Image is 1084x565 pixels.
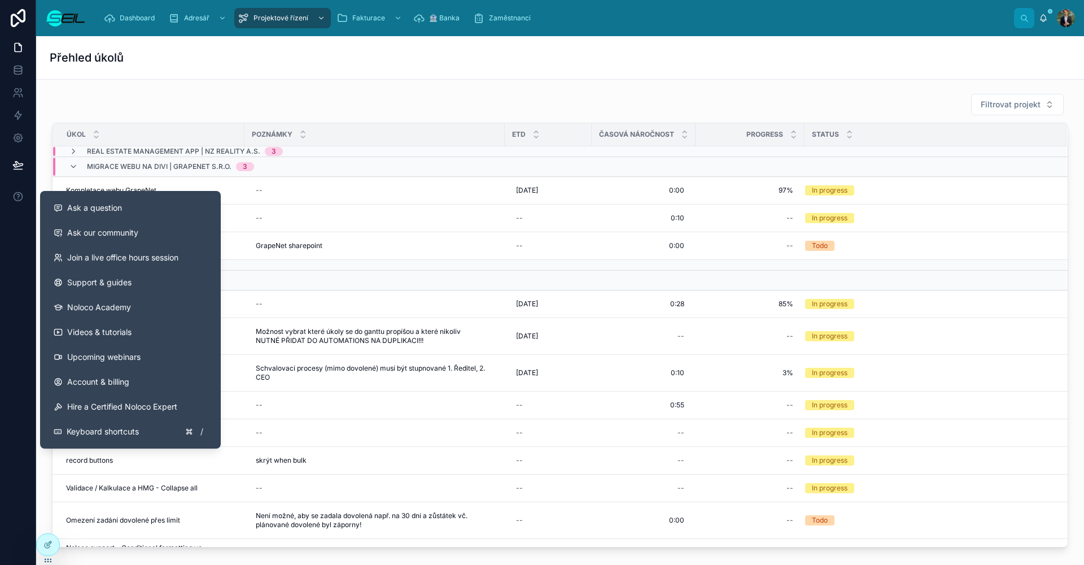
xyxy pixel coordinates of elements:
span: Noloco Academy [67,302,131,313]
span: Možnost vybrat které úkoly se do ganttu propíšou a které nikoliv NUTNÉ PŘIDAT DO AUTOMATIONS NA D... [256,327,493,345]
div: -- [256,401,263,410]
a: Todo [805,241,1053,251]
a: -- [251,396,498,414]
span: 0:10 [671,214,684,223]
a: Ask our community [45,220,216,245]
div: -- [677,456,684,465]
div: Todo [812,515,828,525]
div: In progress [812,331,847,341]
a: In progress [805,455,1053,466]
div: -- [786,516,793,525]
div: -- [677,332,684,341]
div: -- [516,516,523,525]
a: 0:10 [598,364,689,382]
span: Dashboard [120,14,155,23]
a: Adresář [165,8,232,28]
div: -- [786,484,793,493]
span: Noloco support - Conditional formatting ve sloupcích/tabulka [66,544,238,562]
a: 0:55 [598,396,689,414]
span: Upcoming webinars [67,351,141,363]
div: -- [786,214,793,223]
a: In progress [805,400,1053,410]
img: App logo [45,9,86,27]
a: 0:00 [598,237,689,255]
a: -- [512,209,585,227]
span: Account & billing [67,376,129,388]
a: In progress [805,331,1053,341]
span: 0:00 [669,516,684,525]
div: -- [516,401,523,410]
span: [DATE] [516,332,538,341]
a: Noloco Academy [45,295,216,320]
span: [DATE] [516,299,538,308]
div: In progress [812,483,847,493]
h1: Přehled úkolů [50,50,124,66]
a: -- [512,424,585,442]
a: -- [702,396,798,414]
a: -- [598,479,689,497]
span: Progress [746,130,783,139]
div: -- [786,241,793,250]
a: -- [251,209,498,227]
a: 0:00 [598,181,689,199]
a: 🏦 Banka [410,8,467,28]
span: [DATE] [516,368,538,377]
a: Join a live office hours session [45,245,216,270]
span: 0:55 [670,401,684,410]
a: -- [702,511,798,529]
a: -- [512,451,585,470]
a: -- [251,479,498,497]
div: -- [516,484,523,493]
span: skrýt when bulk [256,456,307,465]
a: Dashboard [100,8,163,28]
div: -- [677,484,684,493]
div: Todo [812,241,828,251]
span: 0:10 [671,368,684,377]
a: [DATE] [512,327,585,345]
a: -- [598,451,689,470]
div: -- [516,456,523,465]
div: 3 [243,162,247,171]
a: Fakturace [333,8,408,28]
span: Real estate Management app | NZ Reality a.s. [87,147,260,156]
span: Poznámky [252,130,292,139]
button: Select Button [971,94,1064,115]
span: Časová náročnost [599,130,674,139]
a: -- [702,327,798,345]
span: ETD [512,130,526,139]
div: 3 [272,147,276,156]
div: scrollable content [95,6,1014,31]
span: 0:28 [670,299,684,308]
button: Ask a question [45,195,216,220]
a: record buttons [66,456,238,465]
a: [DATE] [512,181,585,199]
div: -- [677,428,684,437]
a: Todo [805,515,1053,525]
span: 97% [707,186,793,195]
a: 3% [702,364,798,382]
a: Omezení zadání dovolené přes limit [66,516,238,525]
a: Zaměstnanci [470,8,539,28]
div: -- [256,299,263,308]
a: -- [702,237,798,255]
span: Adresář [184,14,209,23]
span: Keyboard shortcuts [67,426,139,437]
a: GrapeNet sharepoint [251,237,498,255]
a: -- [598,424,689,442]
span: Ask a question [67,202,122,214]
span: Support & guides [67,277,132,288]
span: 3% [707,368,793,377]
a: -- [598,327,689,345]
a: -- [702,479,798,497]
a: In progress [805,185,1053,195]
button: Keyboard shortcuts/ [45,419,216,444]
div: In progress [812,213,847,223]
span: Omezení zadání dovolené přes limit [66,516,180,525]
span: 85% [707,299,793,308]
div: -- [786,456,793,465]
div: In progress [812,368,847,378]
a: -- [251,295,498,313]
a: Projektové řízení [234,8,331,28]
a: 97% [702,181,798,199]
div: -- [256,186,263,195]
